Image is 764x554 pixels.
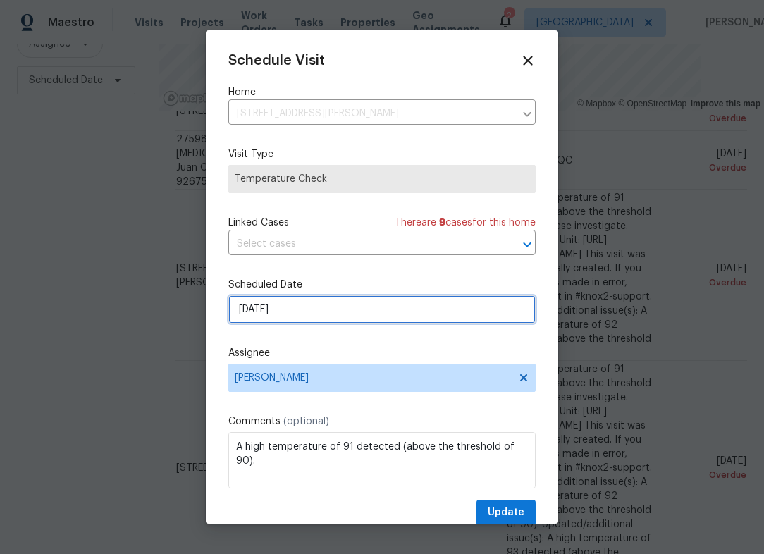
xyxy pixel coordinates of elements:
span: Update [488,504,524,522]
input: M/D/YYYY [228,295,536,324]
span: (optional) [283,417,329,426]
button: Update [476,500,536,526]
span: Close [520,53,536,68]
span: Temperature Check [235,172,529,186]
label: Scheduled Date [228,278,536,292]
button: Open [517,235,537,254]
span: 9 [439,218,445,228]
span: Schedule Visit [228,54,325,68]
textarea: A high temperature of 91 detected (above the threshold of 90). Please investigate. SmartRent Unit... [228,432,536,488]
label: Assignee [228,346,536,360]
span: [PERSON_NAME] [235,372,511,383]
label: Comments [228,414,536,429]
input: Select cases [228,233,496,255]
label: Home [228,85,536,99]
span: There are case s for this home [395,216,536,230]
input: Enter in an address [228,103,515,125]
span: Linked Cases [228,216,289,230]
label: Visit Type [228,147,536,161]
